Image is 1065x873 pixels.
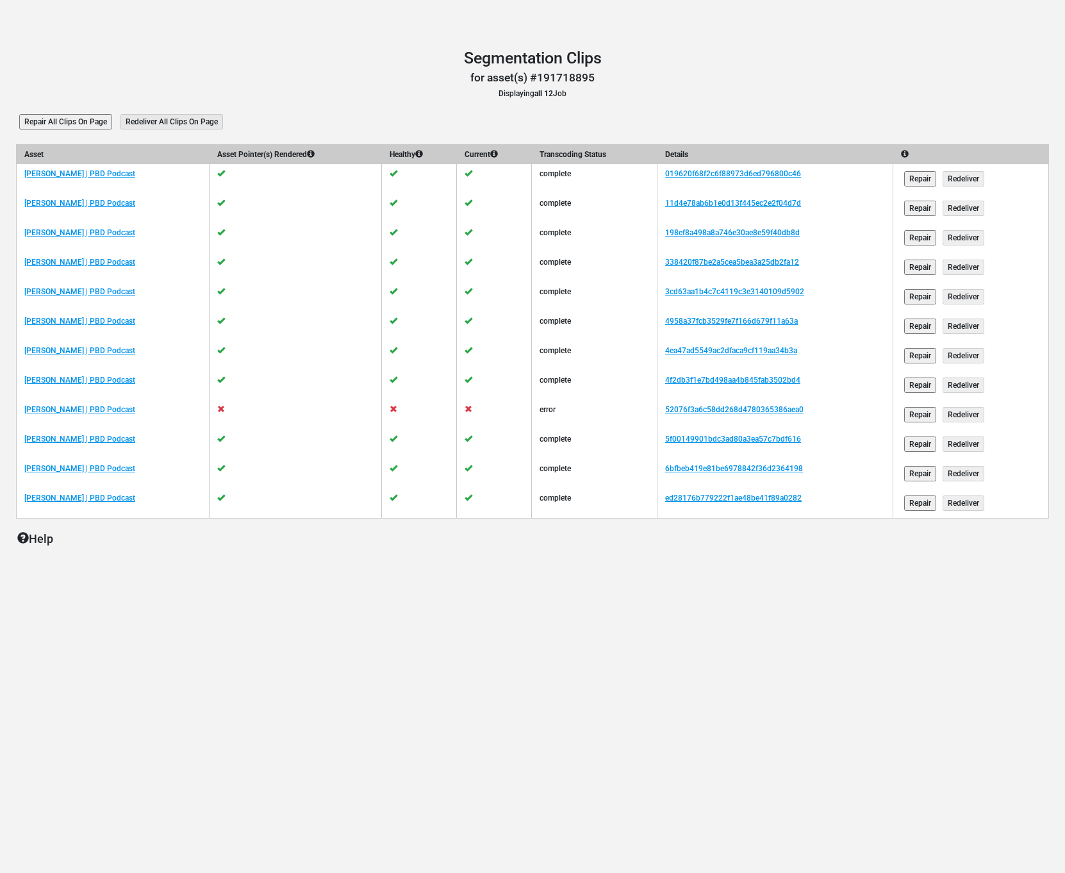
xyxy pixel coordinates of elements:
a: [PERSON_NAME] | PBD Podcast [24,464,135,473]
th: Details [657,145,893,165]
td: complete [531,194,657,223]
td: complete [531,253,657,282]
input: Redeliver [943,348,984,363]
th: Current [456,145,531,165]
h1: Segmentation Clips [16,49,1049,68]
input: Repair [904,436,936,452]
input: Redeliver [943,436,984,452]
input: Repair [904,171,936,187]
td: complete [531,164,657,194]
input: Repair [904,230,936,245]
td: complete [531,282,657,312]
p: Help [17,530,1049,547]
a: [PERSON_NAME] | PBD Podcast [24,228,135,237]
a: 198ef8a498a8a746e30ae8e59f40db8d [665,228,800,237]
a: [PERSON_NAME] | PBD Podcast [24,258,135,267]
a: 11d4e78ab6b1e0d13f445ec2e2f04d7d [665,199,801,208]
th: Transcoding Status [531,145,657,165]
td: complete [531,429,657,459]
input: Repair [904,289,936,304]
td: complete [531,223,657,253]
input: Repair [904,319,936,334]
td: complete [531,488,657,519]
a: [PERSON_NAME] | PBD Podcast [24,346,135,355]
b: all 12 [534,89,553,98]
a: [PERSON_NAME] | PBD Podcast [24,317,135,326]
input: Redeliver [943,466,984,481]
th: Healthy [381,145,456,165]
input: Redeliver [943,289,984,304]
a: 019620f68f2c6f88973d6ed796800c46 [665,169,801,178]
a: 3cd63aa1b4c7c4119c3e3140109d5902 [665,287,804,296]
td: complete [531,312,657,341]
input: Repair [904,260,936,275]
a: [PERSON_NAME] | PBD Podcast [24,199,135,208]
input: Repair [904,201,936,216]
td: complete [531,459,657,488]
input: Redeliver All Clips On Page [120,114,223,129]
td: complete [531,341,657,370]
input: Redeliver [943,260,984,275]
a: 5f00149901bdc3ad80a3ea57c7bdf616 [665,435,801,444]
td: complete [531,370,657,400]
h3: for asset(s) #191718895 [16,71,1049,85]
a: [PERSON_NAME] | PBD Podcast [24,405,135,414]
input: Redeliver [943,201,984,216]
header: Displaying Job [16,49,1049,99]
a: [PERSON_NAME] | PBD Podcast [24,435,135,444]
a: ed28176b779222f1ae48be41f89a0282 [665,494,802,503]
a: [PERSON_NAME] | PBD Podcast [24,287,135,296]
input: Redeliver [943,407,984,422]
input: Redeliver [943,378,984,393]
th: Asset Pointer(s) Rendered [209,145,381,165]
input: Redeliver [943,171,984,187]
a: 6bfbeb419e81be6978842f36d2364198 [665,464,803,473]
th: Asset [17,145,210,165]
input: Redeliver [943,319,984,334]
a: [PERSON_NAME] | PBD Podcast [24,494,135,503]
a: [PERSON_NAME] | PBD Podcast [24,169,135,178]
input: Repair [904,407,936,422]
a: [PERSON_NAME] | PBD Podcast [24,376,135,385]
a: 4f2db3f1e7bd498aa4b845fab3502bd4 [665,376,800,385]
a: 338420f87be2a5cea5bea3a25db2fa12 [665,258,799,267]
input: Redeliver [943,495,984,511]
td: error [531,400,657,429]
input: Redeliver [943,230,984,245]
a: 4958a37fcb3529fe7f166d679f11a63a [665,317,798,326]
input: Repair [904,348,936,363]
a: 52076f3a6c58dd268d4780365386aea0 [665,405,804,414]
input: Repair All Clips On Page [19,114,112,129]
input: Repair [904,378,936,393]
a: 4ea47ad5549ac2dfaca9cf119aa34b3a [665,346,797,355]
input: Repair [904,495,936,511]
input: Repair [904,466,936,481]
